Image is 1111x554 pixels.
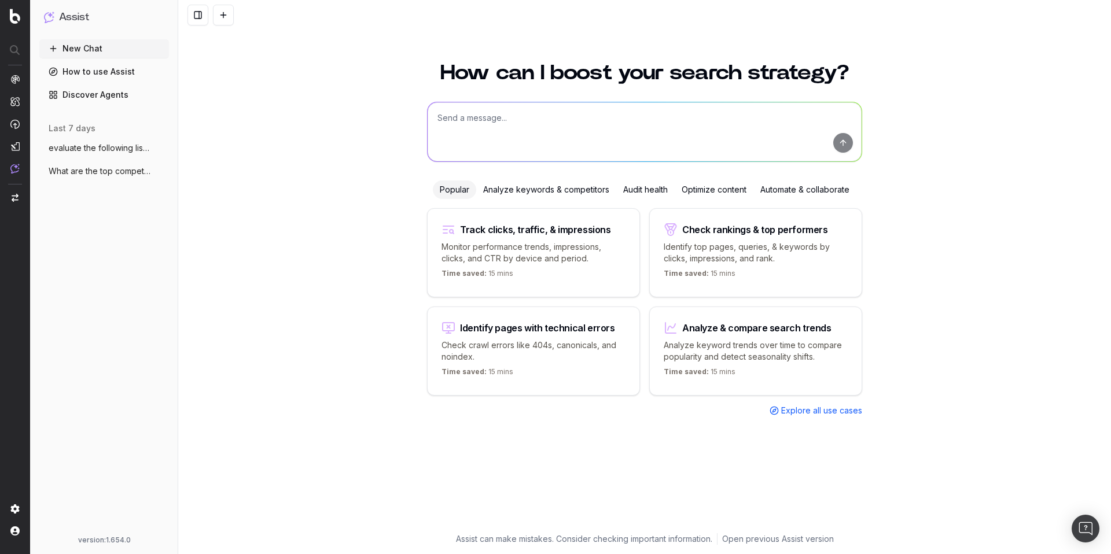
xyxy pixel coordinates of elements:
[39,139,169,157] button: evaluate the following list of URLs. Det
[442,269,487,278] span: Time saved:
[442,241,626,264] p: Monitor performance trends, impressions, clicks, and CTR by device and period.
[44,535,164,545] div: version: 1.654.0
[664,367,709,376] span: Time saved:
[10,97,20,106] img: Intelligence
[59,9,89,25] h1: Assist
[456,533,712,545] p: Assist can make mistakes. Consider checking important information.
[1072,515,1099,542] div: Open Intercom Messenger
[664,367,735,381] p: 15 mins
[664,269,709,278] span: Time saved:
[427,62,862,83] h1: How can I boost your search strategy?
[442,367,487,376] span: Time saved:
[10,164,20,173] img: Assist
[664,241,848,264] p: Identify top pages, queries, & keywords by clicks, impressions, and rank.
[781,405,862,416] span: Explore all use cases
[44,12,54,23] img: Assist
[10,142,20,151] img: Studio
[10,9,20,24] img: Botify logo
[664,339,848,363] p: Analyze keyword trends over time to compare popularity and detect seasonality shifts.
[39,86,169,104] a: Discover Agents
[675,180,753,199] div: Optimize content
[476,180,616,199] div: Analyze keywords & competitors
[682,323,832,333] div: Analyze & compare search trends
[616,180,675,199] div: Audit health
[10,75,20,84] img: Analytics
[664,269,735,283] p: 15 mins
[442,339,626,363] p: Check crawl errors like 404s, canonicals, and noindex.
[10,526,20,535] img: My account
[44,9,164,25] button: Assist
[49,123,95,134] span: last 7 days
[460,323,615,333] div: Identify pages with technical errors
[39,162,169,180] button: What are the top competitors ranking for
[442,367,513,381] p: 15 mins
[682,225,828,234] div: Check rankings & top performers
[49,142,150,154] span: evaluate the following list of URLs. Det
[753,180,856,199] div: Automate & collaborate
[722,533,834,545] a: Open previous Assist version
[12,194,19,202] img: Switch project
[433,180,476,199] div: Popular
[460,225,611,234] div: Track clicks, traffic, & impressions
[39,62,169,81] a: How to use Assist
[770,405,862,416] a: Explore all use cases
[49,165,150,177] span: What are the top competitors ranking for
[442,269,513,283] p: 15 mins
[10,119,20,129] img: Activation
[10,504,20,514] img: Setting
[39,39,169,58] button: New Chat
